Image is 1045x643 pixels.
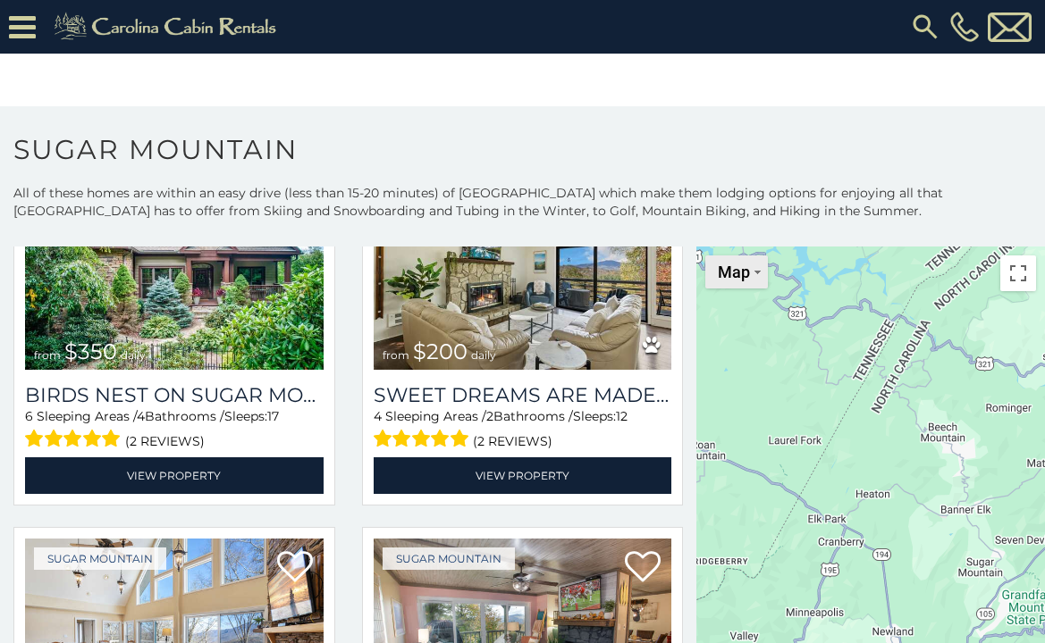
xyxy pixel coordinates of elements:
[374,407,672,453] div: Sleeping Areas / Bathrooms / Sleeps:
[471,348,496,362] span: daily
[705,255,768,288] button: Change map style
[374,383,672,407] a: Sweet Dreams Are Made Of Skis
[137,408,145,424] span: 4
[374,457,672,494] a: View Property
[473,430,552,453] span: (2 reviews)
[125,430,205,453] span: (2 reviews)
[64,338,117,364] span: $350
[1000,255,1036,291] button: Toggle fullscreen view
[383,547,515,570] a: Sugar Mountain
[25,407,324,453] div: Sleeping Areas / Bathrooms / Sleeps:
[718,263,750,281] span: Map
[374,408,382,424] span: 4
[267,408,279,424] span: 17
[909,11,941,43] img: search-regular.svg
[946,12,983,42] a: [PHONE_NUMBER]
[34,547,166,570] a: Sugar Mountain
[616,408,628,424] span: 12
[486,408,493,424] span: 2
[625,549,661,587] a: Add to favorites
[25,383,324,407] a: Birds Nest On Sugar Mountain
[25,457,324,494] a: View Property
[25,171,324,371] img: Birds Nest On Sugar Mountain
[413,338,468,364] span: $200
[25,408,33,424] span: 6
[277,549,313,587] a: Add to favorites
[383,348,409,362] span: from
[374,171,672,371] a: Sweet Dreams Are Made Of Skis from $200 daily
[34,348,61,362] span: from
[374,171,672,371] img: Sweet Dreams Are Made Of Skis
[25,171,324,371] a: Birds Nest On Sugar Mountain from $350 daily
[121,348,146,362] span: daily
[45,9,291,45] img: Khaki-logo.png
